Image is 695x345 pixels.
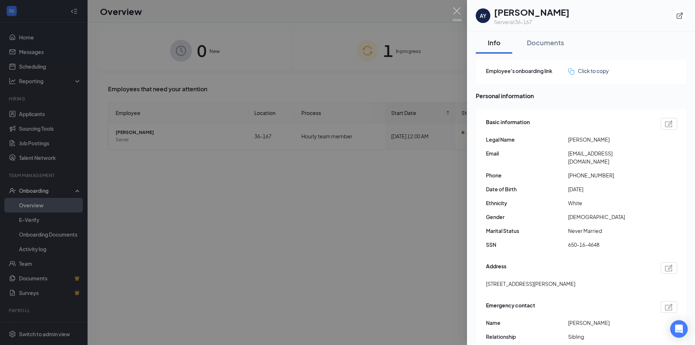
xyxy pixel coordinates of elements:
[486,199,568,207] span: Ethnicity
[486,171,568,179] span: Phone
[568,227,650,235] span: Never Married
[494,18,569,26] div: Server at 36-167
[568,185,650,193] span: [DATE]
[486,135,568,143] span: Legal Name
[568,67,609,75] button: Click to copy
[568,135,650,143] span: [PERSON_NAME]
[486,319,568,327] span: Name
[568,213,650,221] span: [DEMOGRAPHIC_DATA]
[486,333,568,341] span: Relationship
[486,149,568,157] span: Email
[568,199,650,207] span: White
[568,319,650,327] span: [PERSON_NAME]
[568,149,650,165] span: [EMAIL_ADDRESS][DOMAIN_NAME]
[486,118,530,130] span: Basic information
[494,6,569,18] h1: [PERSON_NAME]
[486,241,568,249] span: SSN
[486,227,568,235] span: Marital Status
[483,38,505,47] div: Info
[486,213,568,221] span: Gender
[476,91,686,100] span: Personal information
[486,185,568,193] span: Date of Birth
[480,12,486,19] div: AY
[486,280,575,288] span: [STREET_ADDRESS][PERSON_NAME]
[568,241,650,249] span: 650-16-4648
[568,68,574,74] img: click-to-copy.71757273a98fde459dfc.svg
[527,38,564,47] div: Documents
[568,171,650,179] span: [PHONE_NUMBER]
[486,301,535,313] span: Emergency contact
[486,262,506,274] span: Address
[676,12,683,19] svg: ExternalLink
[568,333,650,341] span: Sibling
[486,67,568,75] span: Employee's onboarding link
[670,320,688,338] div: Open Intercom Messenger
[673,9,686,22] button: ExternalLink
